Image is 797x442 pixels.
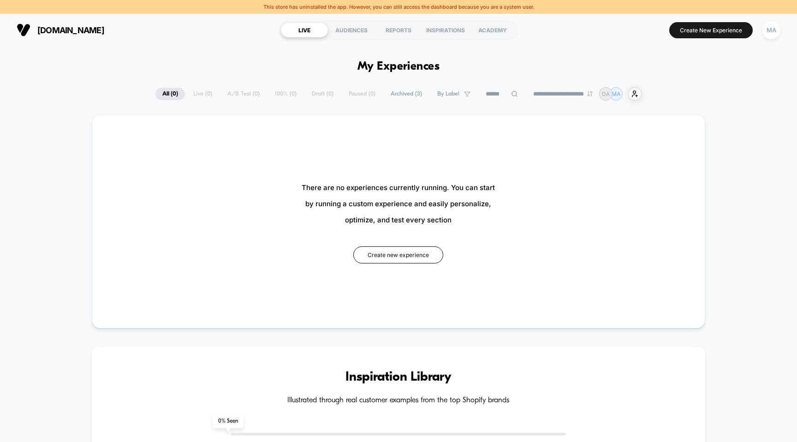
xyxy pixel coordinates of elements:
button: Create New Experience [669,22,753,38]
h1: My Experiences [357,60,440,73]
div: LIVE [281,23,328,37]
h3: Inspiration Library [119,370,678,385]
div: REPORTS [375,23,422,37]
div: ACADEMY [469,23,516,37]
span: By Label [437,90,459,97]
span: All ( 0 ) [155,88,185,100]
button: Create new experience [353,246,443,263]
h4: Illustrated through real customer examples from the top Shopify brands [119,396,678,405]
button: [DOMAIN_NAME] [14,23,107,37]
img: Visually logo [17,23,30,37]
span: 0 % Seen [213,414,244,428]
div: AUDIENCES [328,23,375,37]
p: DA [602,90,610,97]
p: MA [612,90,620,97]
span: Archived ( 3 ) [384,88,429,100]
span: There are no experiences currently running. You can start by running a custom experience and easi... [302,179,495,228]
img: end [587,91,593,96]
div: INSPIRATIONS [422,23,469,37]
span: [DOMAIN_NAME] [37,25,104,35]
button: MA [760,21,783,40]
div: MA [762,21,780,39]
